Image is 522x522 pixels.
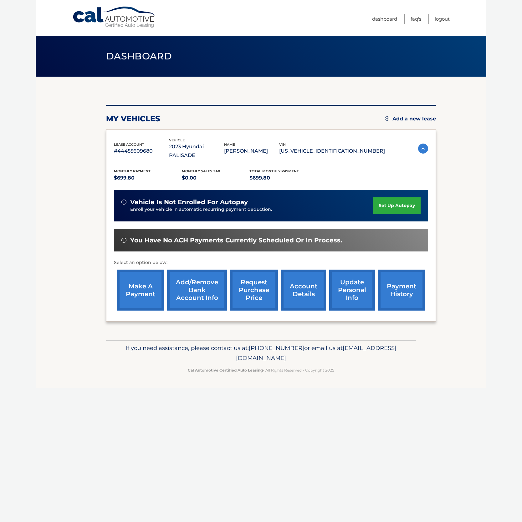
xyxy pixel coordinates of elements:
[385,116,436,122] a: Add a new lease
[230,270,278,311] a: request purchase price
[249,169,299,173] span: Total Monthly Payment
[249,344,304,352] span: [PHONE_NUMBER]
[121,200,126,205] img: alert-white.svg
[72,6,157,28] a: Cal Automotive
[169,142,224,160] p: 2023 Hyundai PALISADE
[385,116,389,121] img: add.svg
[117,270,164,311] a: make a payment
[130,236,342,244] span: You have no ACH payments currently scheduled or in process.
[373,197,421,214] a: set up autopay
[281,270,326,311] a: account details
[114,174,182,182] p: $699.80
[182,174,250,182] p: $0.00
[110,367,412,373] p: - All Rights Reserved - Copyright 2025
[130,206,373,213] p: Enroll your vehicle in automatic recurring payment deduction.
[169,138,185,142] span: vehicle
[106,50,172,62] span: Dashboard
[372,14,397,24] a: Dashboard
[378,270,425,311] a: payment history
[167,270,227,311] a: Add/Remove bank account info
[114,142,144,147] span: lease account
[110,343,412,363] p: If you need assistance, please contact us at: or email us at
[224,147,279,155] p: [PERSON_NAME]
[114,147,169,155] p: #44455609680
[279,142,286,147] span: vin
[249,174,317,182] p: $699.80
[121,238,126,243] img: alert-white.svg
[279,147,385,155] p: [US_VEHICLE_IDENTIFICATION_NUMBER]
[130,198,248,206] span: vehicle is not enrolled for autopay
[182,169,220,173] span: Monthly sales Tax
[224,142,235,147] span: name
[114,259,428,266] p: Select an option below:
[188,368,263,372] strong: Cal Automotive Certified Auto Leasing
[236,344,397,362] span: [EMAIL_ADDRESS][DOMAIN_NAME]
[114,169,151,173] span: Monthly Payment
[435,14,450,24] a: Logout
[418,144,428,154] img: accordion-active.svg
[106,114,160,124] h2: my vehicles
[329,270,375,311] a: update personal info
[411,14,421,24] a: FAQ's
